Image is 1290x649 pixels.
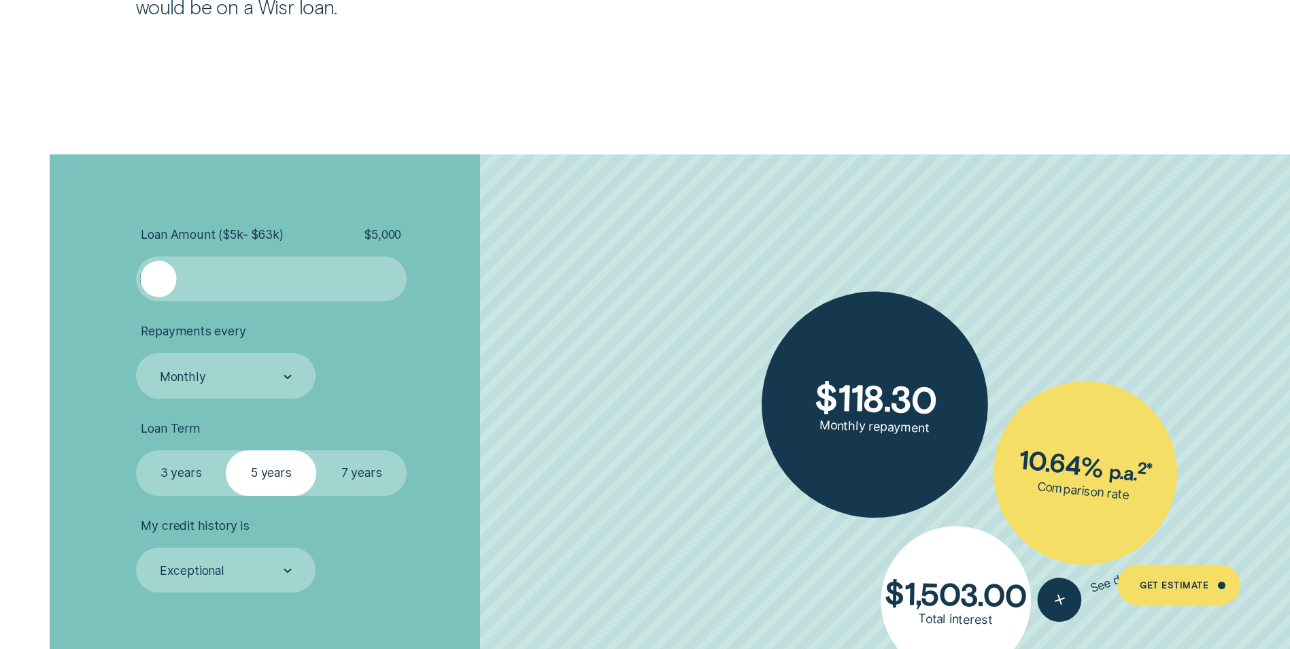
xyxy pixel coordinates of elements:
span: Repayments every [141,324,245,339]
div: Monthly [160,369,206,384]
button: See details [1032,549,1155,628]
label: 5 years [226,450,316,495]
span: $ 5,000 [364,227,401,242]
a: Get Estimate [1117,565,1240,605]
div: Exceptional [160,563,224,578]
label: 7 years [316,450,407,495]
span: Loan Amount ( $5k - $63k ) [141,227,283,242]
span: My credit history is [141,518,249,533]
label: 3 years [136,450,226,495]
span: Loan Term [141,421,200,436]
